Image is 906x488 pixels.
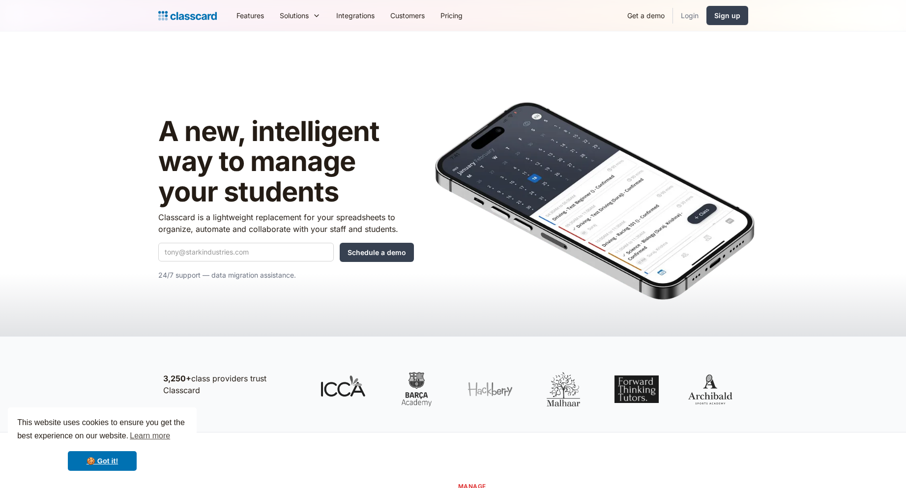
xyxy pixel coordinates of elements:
p: 24/7 support — data migration assistance. [158,269,414,281]
p: Classcard is a lightweight replacement for your spreadsheets to organize, automate and collaborat... [158,211,414,235]
div: Solutions [272,4,328,27]
a: Features [229,4,272,27]
input: tony@starkindustries.com [158,243,334,261]
div: Solutions [280,10,309,21]
input: Schedule a demo [340,243,414,262]
span: This website uses cookies to ensure you get the best experience on our website. [17,417,187,443]
a: learn more about cookies [128,429,172,443]
a: Login [673,4,706,27]
a: dismiss cookie message [68,451,137,471]
p: class providers trust Classcard [163,373,301,396]
form: Quick Demo Form [158,243,414,262]
div: cookieconsent [8,407,197,480]
strong: 3,250+ [163,373,191,383]
a: Sign up [706,6,748,25]
div: Sign up [714,10,740,21]
h1: A new, intelligent way to manage your students [158,116,414,207]
a: Get a demo [619,4,672,27]
a: Logo [158,9,217,23]
a: Pricing [433,4,470,27]
a: Integrations [328,4,382,27]
a: Customers [382,4,433,27]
